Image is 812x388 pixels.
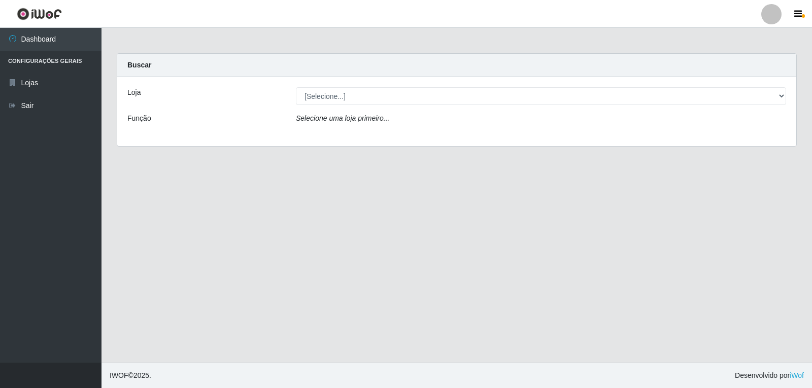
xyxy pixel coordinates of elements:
label: Função [127,113,151,124]
strong: Buscar [127,61,151,69]
span: © 2025 . [110,370,151,381]
img: CoreUI Logo [17,8,62,20]
label: Loja [127,87,141,98]
i: Selecione uma loja primeiro... [296,114,389,122]
span: Desenvolvido por [735,370,804,381]
span: IWOF [110,371,128,379]
a: iWof [790,371,804,379]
